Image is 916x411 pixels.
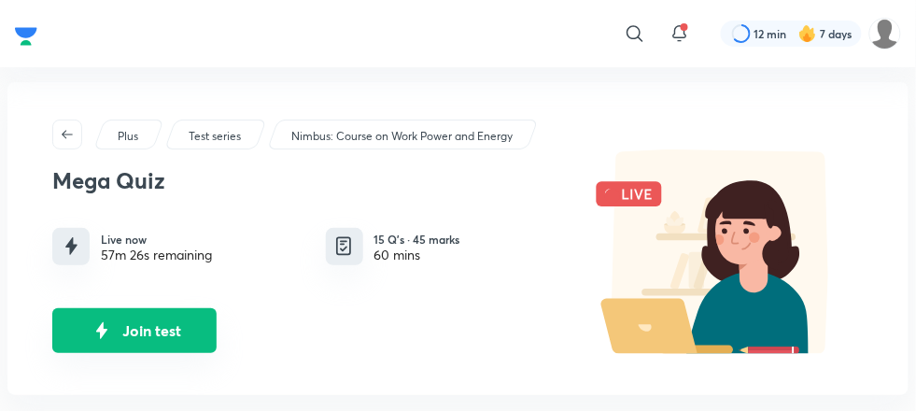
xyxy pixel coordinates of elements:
img: quiz info [332,234,356,258]
p: Nimbus: Course on Work Power and Energy [291,128,513,145]
img: Company Logo [15,22,37,50]
img: streak [798,24,817,43]
img: live-icon [60,234,83,258]
h3: Mega Quiz [52,167,580,194]
a: Company Logo [15,22,37,45]
img: Shashwat Mathur [869,18,901,50]
button: Join test [52,308,217,353]
img: live-icon [88,317,116,345]
div: 57m 26s remaining [101,248,212,262]
a: Nimbus: Course on Work Power and Energy [289,128,516,145]
p: Test series [189,128,241,145]
a: Plus [115,128,142,145]
div: 60 mins [374,248,460,262]
img: live [580,149,864,354]
a: Test series [186,128,245,145]
h6: 15 Q’s · 45 marks [374,231,460,248]
h6: Live now [101,231,212,248]
p: Plus [118,128,138,145]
